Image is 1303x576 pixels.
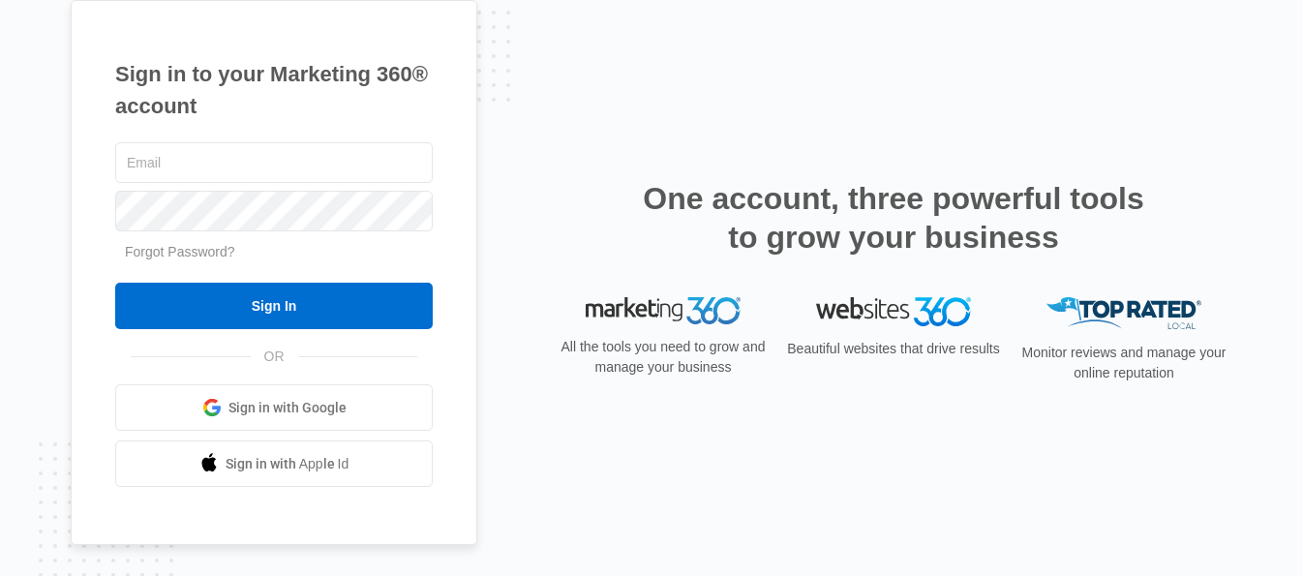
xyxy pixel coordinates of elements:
img: Top Rated Local [1046,297,1201,329]
input: Sign In [115,283,433,329]
span: Sign in with Google [228,398,347,418]
p: Monitor reviews and manage your online reputation [1015,343,1232,383]
span: Sign in with Apple Id [226,454,349,474]
a: Sign in with Apple Id [115,440,433,487]
a: Sign in with Google [115,384,433,431]
a: Forgot Password? [125,244,235,259]
h2: One account, three powerful tools to grow your business [637,179,1150,257]
img: Marketing 360 [586,297,741,324]
p: All the tools you need to grow and manage your business [555,338,772,379]
h1: Sign in to your Marketing 360® account [115,58,433,122]
p: Beautiful websites that drive results [785,340,1002,360]
img: Websites 360 [816,297,971,325]
span: OR [251,347,298,367]
input: Email [115,142,433,183]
